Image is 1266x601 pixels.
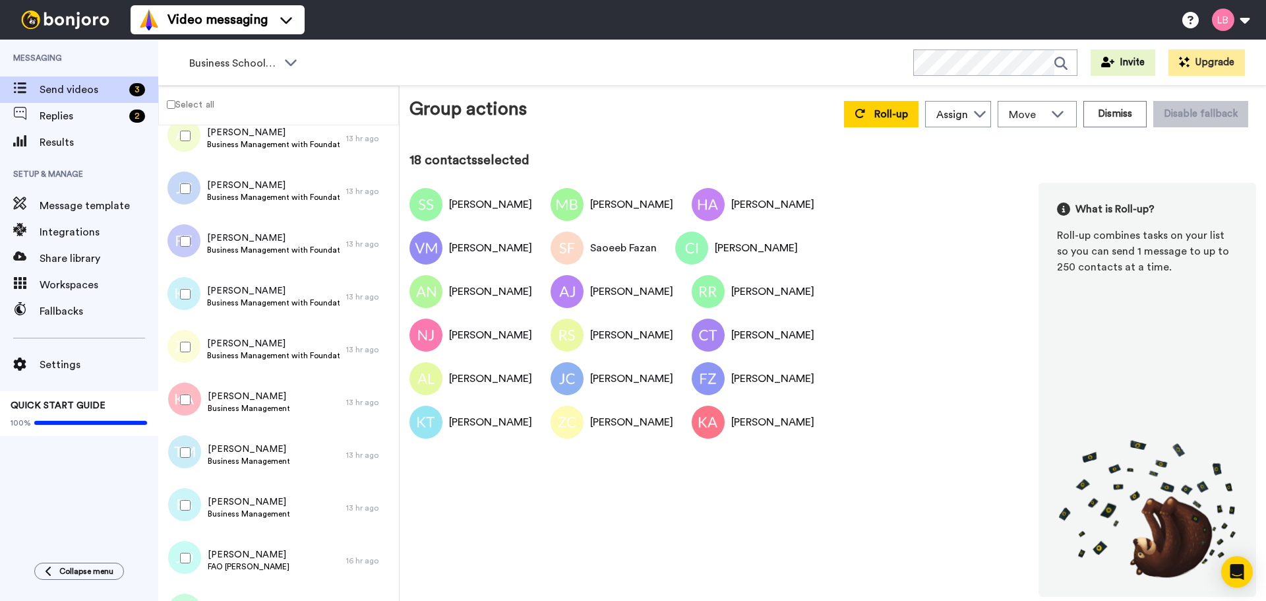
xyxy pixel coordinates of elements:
span: Business Management [208,403,290,414]
div: 13 hr ago [346,344,392,355]
button: Disable fallback [1153,101,1248,127]
span: 100% [11,418,31,428]
div: Roll-up combines tasks on your list so you can send 1 message to up to 250 contacts at a time. [1057,228,1238,275]
div: [PERSON_NAME] [590,197,673,212]
span: Business Management with Foundation Year [207,245,340,255]
img: Image of Vikram Mazumdar [409,232,442,265]
img: Image of Jessica Cox [551,362,584,395]
span: QUICK START GUIDE [11,401,105,410]
button: Dismiss [1083,101,1147,127]
div: [PERSON_NAME] [590,371,673,387]
span: Roll-up [874,109,908,119]
div: 16 hr ago [346,555,392,566]
div: [PERSON_NAME] [590,414,673,430]
div: [PERSON_NAME] [449,371,532,387]
div: [PERSON_NAME] [731,371,814,387]
img: Image of Faizan Zafar [692,362,725,395]
span: Business Management with Foundation Year [207,192,340,203]
div: 13 hr ago [346,186,392,197]
div: [PERSON_NAME] [449,197,532,212]
div: Saoeeb Fazan [590,240,657,256]
span: Workspaces [40,277,158,293]
button: Upgrade [1168,49,1245,76]
span: Share library [40,251,158,267]
div: 18 contacts selected [409,151,1256,170]
span: Business Management with Foundation Year [207,350,340,361]
div: [PERSON_NAME] [449,327,532,343]
span: Collapse menu [59,566,113,577]
div: [PERSON_NAME] [715,240,798,256]
img: joro-roll.png [1057,439,1238,579]
div: 2 [129,110,145,123]
span: [PERSON_NAME] [207,337,340,350]
img: Image of Ria Rose [692,275,725,308]
span: Business Management with Foundation Year [207,298,340,308]
span: Fallbacks [40,303,158,319]
img: Image of Saima Siddeka [409,188,442,221]
img: Image of Aliyah Janjuha [551,275,584,308]
span: [PERSON_NAME] [208,495,290,509]
span: Results [40,135,158,150]
img: bj-logo-header-white.svg [16,11,115,29]
span: [PERSON_NAME] [207,179,340,192]
div: 13 hr ago [346,450,392,460]
div: [PERSON_NAME] [449,240,532,256]
div: 13 hr ago [346,292,392,302]
img: Image of Anas Nour [409,275,442,308]
span: Message template [40,198,158,214]
img: Image of Roberta Stoica [551,319,584,352]
div: 13 hr ago [346,503,392,513]
div: [PERSON_NAME] [731,414,814,430]
span: [PERSON_NAME] [207,232,340,245]
label: Select all [159,96,214,112]
div: 13 hr ago [346,239,392,249]
img: Image of Konstantin Tsenov [409,406,442,439]
span: [PERSON_NAME] [207,284,340,298]
span: Move [1009,107,1044,123]
span: Business Management [208,509,290,519]
span: [PERSON_NAME] [207,126,340,139]
span: What is Roll-up? [1075,201,1155,217]
input: Select all [167,100,175,109]
img: Image of Zari Chernev [551,406,584,439]
span: Video messaging [167,11,268,29]
div: [PERSON_NAME] [449,284,532,300]
div: [PERSON_NAME] [590,327,673,343]
div: Open Intercom Messenger [1221,556,1253,588]
div: [PERSON_NAME] [731,284,814,300]
span: Replies [40,108,124,124]
span: [PERSON_NAME] [208,443,290,456]
span: Settings [40,357,158,373]
span: Integrations [40,224,158,240]
img: Image of Andrew Lariviere [409,362,442,395]
button: Invite [1091,49,1155,76]
button: Collapse menu [34,563,124,580]
span: Send videos [40,82,124,98]
img: Image of Cortez Thomas-Mckenzie [692,319,725,352]
img: Image of Khairull Amin [692,406,725,439]
button: Roll-up [844,101,919,127]
img: Image of Molly Bunnage [551,188,584,221]
div: Group actions [409,96,527,127]
span: [PERSON_NAME] [208,390,290,403]
img: Image of Saoeeb Fazan [551,232,584,265]
span: Business Management with Foundation Year [207,139,340,150]
div: Assign [936,107,968,123]
span: Business Management [208,456,290,466]
div: [PERSON_NAME] [449,414,532,430]
div: 13 hr ago [346,397,392,408]
span: Business School 2025 [189,55,278,71]
img: vm-color.svg [138,9,160,30]
img: Image of Hanif Ali [692,188,725,221]
div: [PERSON_NAME] [731,197,814,212]
div: 3 [129,83,145,96]
div: 13 hr ago [346,133,392,144]
img: Image of Nelwin Jayesh [409,319,442,352]
div: [PERSON_NAME] [590,284,673,300]
img: Image of Claudiu Iacob [675,232,708,265]
span: [PERSON_NAME] [208,548,289,561]
span: FAO [PERSON_NAME] [208,561,289,572]
div: [PERSON_NAME] [731,327,814,343]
